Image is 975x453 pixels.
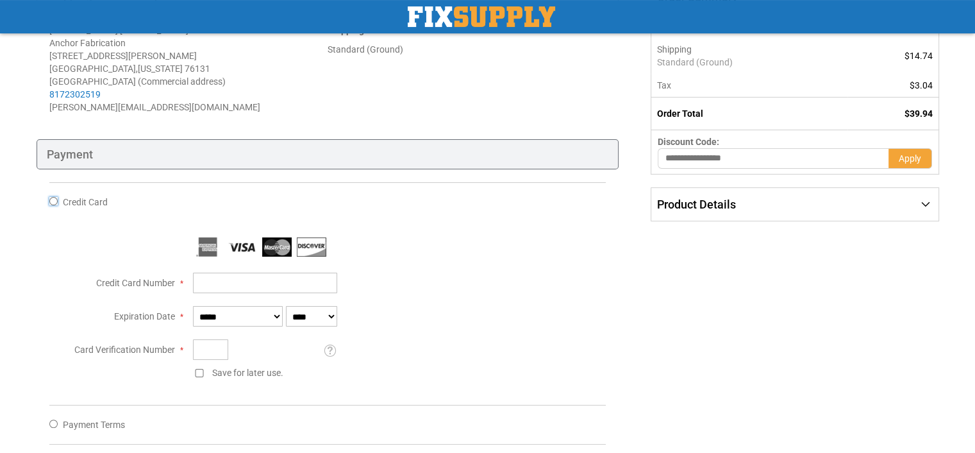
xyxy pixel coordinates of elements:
[212,368,283,378] span: Save for later use.
[904,51,933,61] span: $14.74
[910,80,933,90] span: $3.04
[63,197,108,207] span: Credit Card
[658,137,719,147] span: Discount Code:
[49,102,260,112] span: [PERSON_NAME][EMAIL_ADDRESS][DOMAIN_NAME]
[63,420,125,430] span: Payment Terms
[328,43,606,56] div: Standard (Ground)
[96,278,175,288] span: Credit Card Number
[899,153,921,164] span: Apply
[651,74,848,98] th: Tax
[408,6,555,27] img: Fix Industrial Supply
[328,25,400,35] strong: :
[49,24,328,114] address: [PERSON_NAME] [PERSON_NAME] Anchor Fabrication [STREET_ADDRESS][PERSON_NAME] [GEOGRAPHIC_DATA] , ...
[37,139,619,170] div: Payment
[328,25,397,35] span: Shipping Method
[657,44,692,55] span: Shipping
[657,198,736,211] span: Product Details
[657,56,841,69] span: Standard (Ground)
[138,64,183,74] span: [US_STATE]
[228,237,257,257] img: Visa
[297,237,326,257] img: Discover
[408,6,555,27] a: store logo
[74,345,175,355] span: Card Verification Number
[114,311,175,321] span: Expiration Date
[888,148,932,169] button: Apply
[193,237,222,257] img: American Express
[262,237,292,257] img: MasterCard
[904,108,933,119] span: $39.94
[657,108,703,119] strong: Order Total
[49,89,101,99] a: 8172302519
